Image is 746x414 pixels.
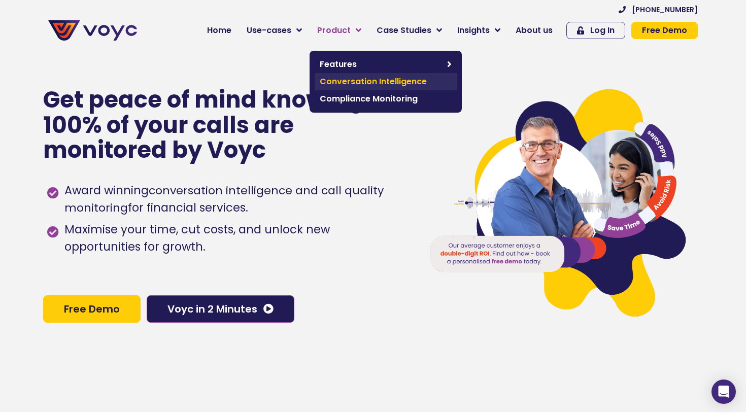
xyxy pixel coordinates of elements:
a: Log In [566,22,625,39]
p: Get peace of mind knowing that 100% of your calls are monitored by Voyc [43,87,420,163]
a: Compliance Monitoring [315,90,457,108]
a: Free Demo [43,295,141,323]
a: Features [315,56,457,73]
span: [PHONE_NUMBER] [632,6,698,13]
span: Home [207,24,231,37]
span: About us [516,24,553,37]
a: Home [199,20,239,41]
a: Use-cases [239,20,310,41]
span: Maximise your time, cut costs, and unlock new opportunities for growth. [62,221,409,256]
span: Features [320,58,442,71]
span: Insights [457,24,490,37]
span: Phone [134,41,160,52]
span: Voyc in 2 Minutes [167,304,257,314]
a: Case Studies [369,20,450,41]
span: Product [317,24,351,37]
span: Case Studies [377,24,431,37]
span: Job title [134,82,169,94]
a: Voyc in 2 Minutes [147,295,294,323]
a: [PHONE_NUMBER] [619,6,698,13]
span: Free Demo [64,304,120,314]
span: Compliance Monitoring [320,93,452,105]
a: Free Demo [631,22,698,39]
span: Use-cases [247,24,291,37]
a: Conversation Intelligence [315,73,457,90]
span: Free Demo [642,26,687,34]
span: Log In [590,26,615,34]
img: voyc-full-logo [48,20,137,41]
span: Award winning for financial services. [62,182,409,217]
h1: conversation intelligence and call quality monitoring [64,183,384,216]
a: Product [310,20,369,41]
span: Conversation Intelligence [320,76,452,88]
a: Insights [450,20,508,41]
div: Open Intercom Messenger [711,379,736,404]
a: About us [508,20,560,41]
a: Privacy Policy [209,211,257,221]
